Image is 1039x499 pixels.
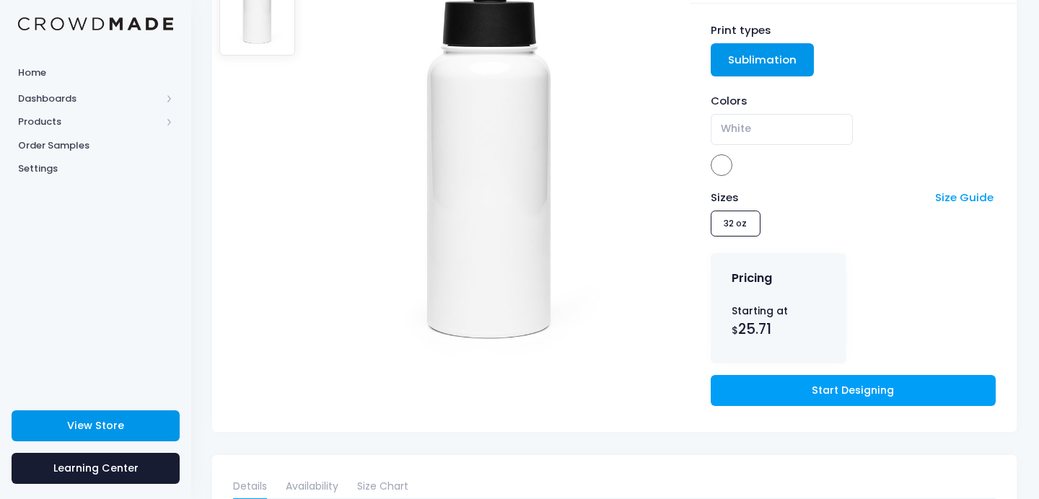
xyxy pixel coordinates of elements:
a: Sublimation [711,43,814,76]
span: White [721,121,751,136]
span: Products [18,115,161,129]
span: Dashboards [18,92,161,106]
a: View Store [12,410,180,441]
span: Order Samples [18,138,173,153]
span: View Store [67,418,124,433]
h4: Pricing [732,271,772,286]
div: Print types [711,22,996,38]
div: Sizes [703,190,928,206]
img: Logo [18,17,173,31]
div: Starting at $ [732,304,825,340]
span: Home [18,66,173,80]
span: Settings [18,162,173,176]
span: 25.71 [738,319,771,339]
span: Learning Center [53,461,139,475]
span: White [711,114,853,145]
a: Learning Center [12,453,180,484]
a: Start Designing [711,375,996,406]
a: Size Guide [935,190,994,205]
div: Colors [711,93,996,109]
